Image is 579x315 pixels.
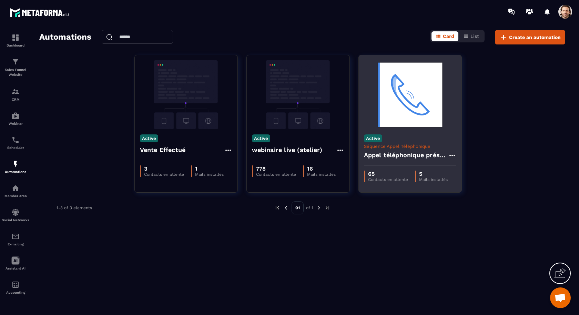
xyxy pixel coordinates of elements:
[2,131,29,155] a: schedulerschedulerScheduler
[2,98,29,101] p: CRM
[2,291,29,294] p: Accounting
[2,179,29,203] a: automationsautomationsMember area
[283,205,289,211] img: prev
[144,172,184,177] p: Contacts en attente
[509,34,561,41] span: Create an automation
[140,60,232,129] img: automation-background
[419,177,448,182] p: Mails installés
[2,275,29,299] a: accountantaccountantAccounting
[364,150,448,160] h4: Appel téléphonique présence
[2,242,29,246] p: E-mailing
[39,30,91,44] h2: Automations
[11,232,20,241] img: email
[292,201,304,214] p: 01
[11,136,20,144] img: scheduler
[550,287,571,308] div: Ouvrir le chat
[364,60,456,129] img: automation-background
[495,30,565,44] button: Create an automation
[368,171,408,177] p: 65
[11,184,20,192] img: automations
[306,205,313,211] p: of 1
[2,106,29,131] a: automationsautomationsWebinar
[195,165,224,172] p: 1
[2,251,29,275] a: Assistant AI
[2,227,29,251] a: emailemailE-mailing
[2,146,29,150] p: Scheduler
[256,172,296,177] p: Contacts en attente
[256,165,296,172] p: 778
[252,60,344,129] img: automation-background
[459,31,483,41] button: List
[140,134,158,142] p: Active
[11,33,20,42] img: formation
[195,172,224,177] p: Mails installés
[252,145,323,155] h4: webinaire live (atelier)
[364,134,382,142] p: Active
[324,205,331,211] img: next
[2,52,29,82] a: formationformationSales Funnel Website
[2,218,29,222] p: Social Networks
[11,281,20,289] img: accountant
[2,68,29,77] p: Sales Funnel Website
[470,33,479,39] span: List
[316,205,322,211] img: next
[2,266,29,270] p: Assistant AI
[11,208,20,216] img: social-network
[2,203,29,227] a: social-networksocial-networkSocial Networks
[57,205,92,210] p: 1-3 of 3 elements
[2,155,29,179] a: automationsautomationsAutomations
[2,43,29,47] p: Dashboard
[307,172,336,177] p: Mails installés
[2,28,29,52] a: formationformationDashboard
[2,194,29,198] p: Member area
[443,33,454,39] span: Card
[11,58,20,66] img: formation
[2,82,29,106] a: formationformationCRM
[419,171,448,177] p: 5
[364,144,456,149] p: Séquence Appel Téléphonique
[11,160,20,168] img: automations
[2,170,29,174] p: Automations
[252,134,270,142] p: Active
[307,165,336,172] p: 16
[11,88,20,96] img: formation
[274,205,281,211] img: prev
[2,122,29,125] p: Webinar
[368,177,408,182] p: Contacts en attente
[10,6,72,19] img: logo
[431,31,458,41] button: Card
[140,145,186,155] h4: Vente Effectué
[144,165,184,172] p: 3
[11,112,20,120] img: automations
